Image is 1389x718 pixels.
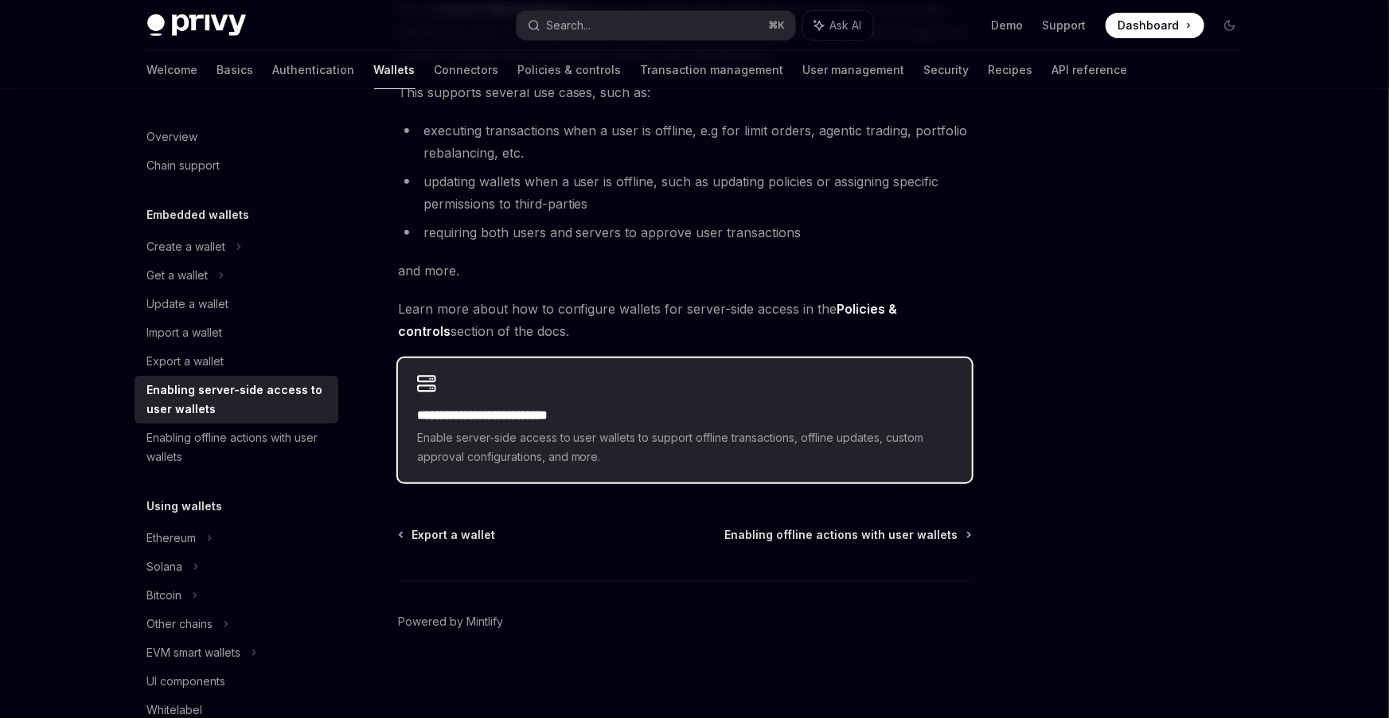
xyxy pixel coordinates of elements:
a: Welcome [147,51,198,89]
div: UI components [147,672,226,691]
div: Enabling server-side access to user wallets [147,380,329,419]
div: EVM smart wallets [147,643,241,662]
a: Recipes [989,51,1033,89]
a: Powered by Mintlify [398,614,503,630]
div: Import a wallet [147,323,223,342]
button: Search...⌘K [517,11,795,40]
a: Export a wallet [135,347,338,376]
button: Ask AI [803,11,873,40]
a: Import a wallet [135,318,338,347]
h5: Using wallets [147,497,223,516]
div: Bitcoin [147,586,182,605]
a: Overview [135,123,338,151]
div: Export a wallet [147,352,224,371]
div: Other chains [147,615,213,634]
a: UI components [135,667,338,696]
span: Learn more about how to configure wallets for server-side access in the section of the docs. [398,298,972,342]
a: Enabling server-side access to user wallets [135,376,338,423]
span: Dashboard [1118,18,1180,33]
div: Enabling offline actions with user wallets [147,428,329,466]
a: Chain support [135,151,338,180]
a: Export a wallet [400,527,495,543]
div: Chain support [147,156,220,175]
a: Update a wallet [135,290,338,318]
li: requiring both users and servers to approve user transactions [398,221,972,244]
span: Ask AI [830,18,862,33]
a: API reference [1052,51,1128,89]
li: executing transactions when a user is offline, e.g for limit orders, agentic trading, portfolio r... [398,119,972,164]
a: Policies & controls [518,51,622,89]
div: Overview [147,127,198,146]
span: This supports several use cases, such as: [398,81,972,103]
a: Support [1043,18,1087,33]
a: Security [924,51,970,89]
span: Enabling offline actions with user wallets [725,527,958,543]
a: Wallets [374,51,416,89]
span: ⌘ K [769,19,786,32]
div: Ethereum [147,529,197,548]
a: Authentication [273,51,355,89]
a: Connectors [435,51,499,89]
span: Enable server-side access to user wallets to support offline transactions, offline updates, custo... [417,428,953,466]
div: Search... [547,16,591,35]
div: Create a wallet [147,237,226,256]
a: Dashboard [1106,13,1204,38]
a: Enabling offline actions with user wallets [725,527,970,543]
span: and more. [398,259,972,282]
a: Enabling offline actions with user wallets [135,423,338,471]
div: Solana [147,557,183,576]
div: Get a wallet [147,266,209,285]
img: dark logo [147,14,246,37]
button: Toggle dark mode [1217,13,1243,38]
a: Transaction management [641,51,784,89]
span: Export a wallet [412,527,495,543]
h5: Embedded wallets [147,205,250,224]
li: updating wallets when a user is offline, such as updating policies or assigning specific permissi... [398,170,972,215]
a: Basics [217,51,254,89]
a: Demo [992,18,1024,33]
a: User management [803,51,905,89]
div: Update a wallet [147,295,229,314]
